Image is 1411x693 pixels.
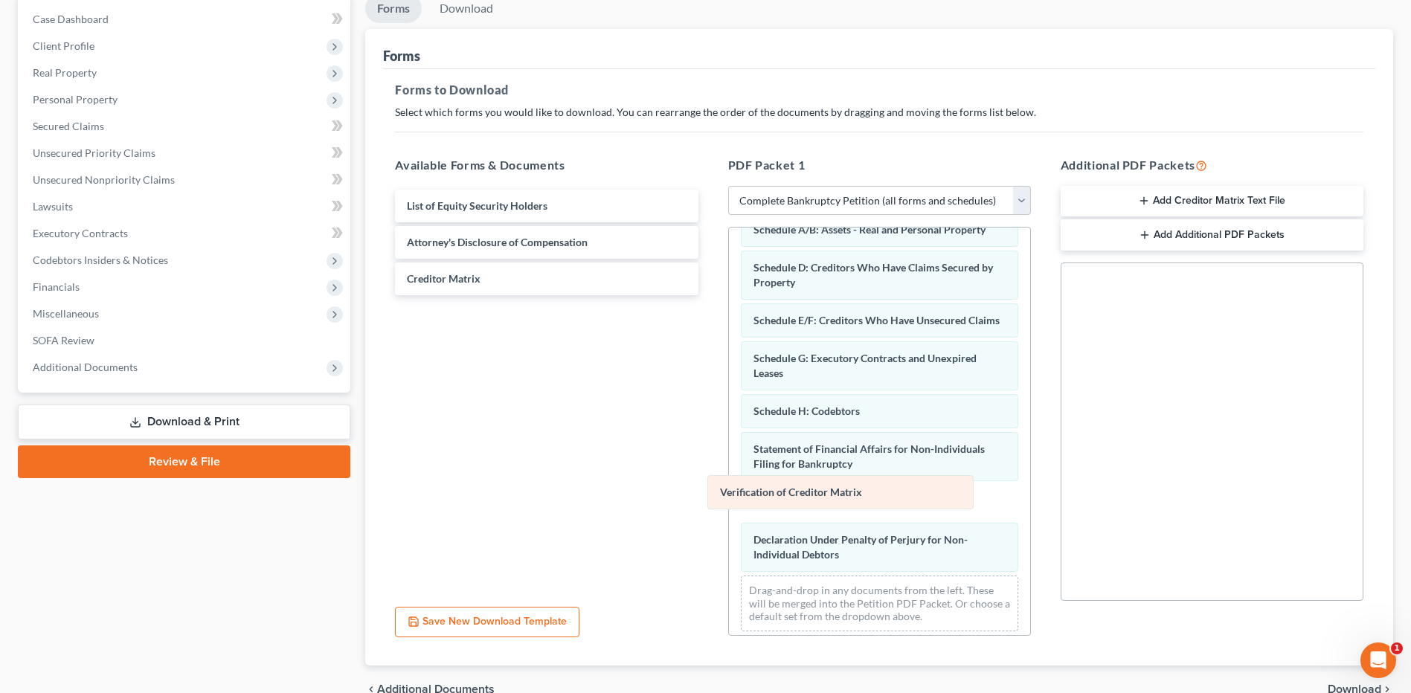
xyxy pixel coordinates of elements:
span: Codebtors Insiders & Notices [33,254,168,266]
span: Miscellaneous [33,307,99,320]
span: List of Equity Security Holders [407,199,547,212]
div: Forms [383,47,420,65]
span: Schedule A/B: Assets - Real and Personal Property [753,223,986,236]
a: Lawsuits [21,193,350,220]
span: Executory Contracts [33,227,128,239]
span: Lawsuits [33,200,73,213]
a: Executory Contracts [21,220,350,247]
span: Schedule D: Creditors Who Have Claims Secured by Property [753,261,993,289]
button: Add Creditor Matrix Text File [1061,186,1363,217]
span: SOFA Review [33,334,94,346]
span: Client Profile [33,39,94,52]
span: Case Dashboard [33,13,109,25]
span: Personal Property [33,93,118,106]
span: Statement of Financial Affairs for Non-Individuals Filing for Bankruptcy [753,442,985,470]
span: Real Property [33,66,97,79]
span: Attorney's Disclosure of Compensation [407,236,588,248]
iframe: Intercom live chat [1360,642,1396,678]
button: Add Additional PDF Packets [1061,219,1363,251]
span: Secured Claims [33,120,104,132]
a: Unsecured Priority Claims [21,140,350,167]
h5: Forms to Download [395,81,1363,99]
h5: Additional PDF Packets [1061,156,1363,174]
span: Financials [33,280,80,293]
span: Additional Documents [33,361,138,373]
a: Case Dashboard [21,6,350,33]
span: Unsecured Priority Claims [33,146,155,159]
span: Declaration Under Penalty of Perjury for Non-Individual Debtors [753,533,968,561]
button: Save New Download Template [395,607,579,638]
p: Select which forms you would like to download. You can rearrange the order of the documents by dr... [395,105,1363,120]
span: 1 [1391,642,1403,654]
span: Schedule G: Executory Contracts and Unexpired Leases [753,352,977,379]
a: Unsecured Nonpriority Claims [21,167,350,193]
a: SOFA Review [21,327,350,354]
a: Review & File [18,445,350,478]
span: Verification of Creditor Matrix [720,486,862,498]
div: Drag-and-drop in any documents from the left. These will be merged into the Petition PDF Packet. ... [741,576,1018,631]
h5: PDF Packet 1 [728,156,1031,174]
span: Creditor Matrix [407,272,480,285]
a: Download & Print [18,404,350,439]
span: Schedule E/F: Creditors Who Have Unsecured Claims [753,314,1000,326]
a: Secured Claims [21,113,350,140]
span: Unsecured Nonpriority Claims [33,173,175,186]
h5: Available Forms & Documents [395,156,698,174]
span: Schedule H: Codebtors [753,404,860,417]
